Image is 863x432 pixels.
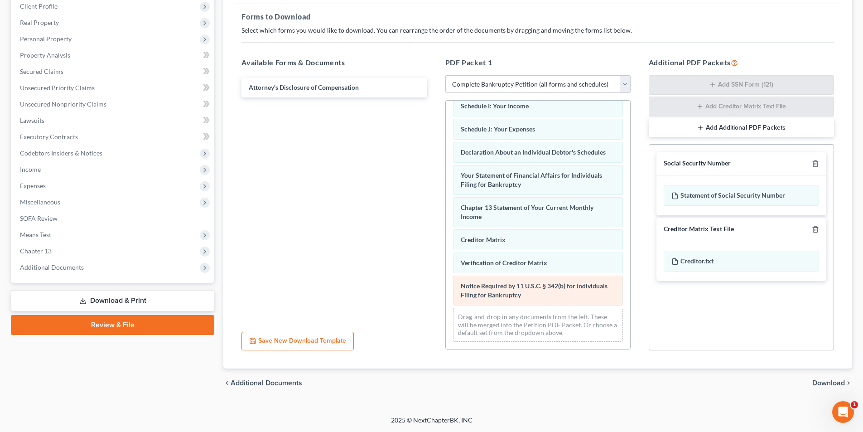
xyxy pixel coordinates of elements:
[461,236,506,243] span: Creditor Matrix
[832,401,854,423] iframe: Intercom live chat
[13,129,214,145] a: Executory Contracts
[461,125,535,133] span: Schedule J: Your Expenses
[851,401,858,408] span: 1
[461,102,529,110] span: Schedule I: Your Income
[13,96,214,112] a: Unsecured Nonpriority Claims
[649,97,834,116] button: Add Creditor Matrix Text File
[20,165,41,173] span: Income
[13,47,214,63] a: Property Analysis
[20,182,46,189] span: Expenses
[241,26,834,35] p: Select which forms you would like to download. You can rearrange the order of the documents by dr...
[664,251,819,272] div: Creditor.txt
[241,332,354,351] button: Save New Download Template
[453,308,623,342] div: Drag-and-drop in any documents from the left. These will be merged into the Petition PDF Packet. ...
[11,315,214,335] a: Review & File
[20,51,70,59] span: Property Analysis
[20,2,58,10] span: Client Profile
[845,379,852,387] i: chevron_right
[461,259,547,267] span: Verification of Creditor Matrix
[649,118,834,137] button: Add Additional PDF Packets
[664,159,731,168] div: Social Security Number
[20,231,51,238] span: Means Test
[249,83,359,91] span: Attorney's Disclosure of Compensation
[664,225,734,233] div: Creditor Matrix Text File
[13,210,214,227] a: SOFA Review
[20,149,102,157] span: Codebtors Insiders & Notices
[20,214,58,222] span: SOFA Review
[649,57,834,68] h5: Additional PDF Packets
[20,133,78,141] span: Executory Contracts
[20,116,44,124] span: Lawsuits
[20,19,59,26] span: Real Property
[241,57,427,68] h5: Available Forms & Documents
[20,198,60,206] span: Miscellaneous
[461,282,607,299] span: Notice Required by 11 U.S.C. § 342(b) for Individuals Filing for Bankruptcy
[445,57,631,68] h5: PDF Packet 1
[231,379,302,387] span: Additional Documents
[20,247,52,255] span: Chapter 13
[461,204,593,220] span: Chapter 13 Statement of Your Current Monthly Income
[20,100,106,108] span: Unsecured Nonpriority Claims
[20,68,63,75] span: Secured Claims
[20,84,95,92] span: Unsecured Priority Claims
[223,379,231,387] i: chevron_left
[461,171,602,188] span: Your Statement of Financial Affairs for Individuals Filing for Bankruptcy
[241,11,834,22] h5: Forms to Download
[223,379,302,387] a: chevron_left Additional Documents
[174,416,690,432] div: 2025 © NextChapterBK, INC
[812,379,845,387] span: Download
[13,63,214,80] a: Secured Claims
[20,35,72,43] span: Personal Property
[461,148,606,156] span: Declaration About an Individual Debtor's Schedules
[649,75,834,95] button: Add SSN Form (121)
[13,80,214,96] a: Unsecured Priority Claims
[20,263,84,271] span: Additional Documents
[812,379,852,387] button: Download chevron_right
[11,290,214,311] a: Download & Print
[664,185,819,206] div: Statement of Social Security Number
[13,112,214,129] a: Lawsuits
